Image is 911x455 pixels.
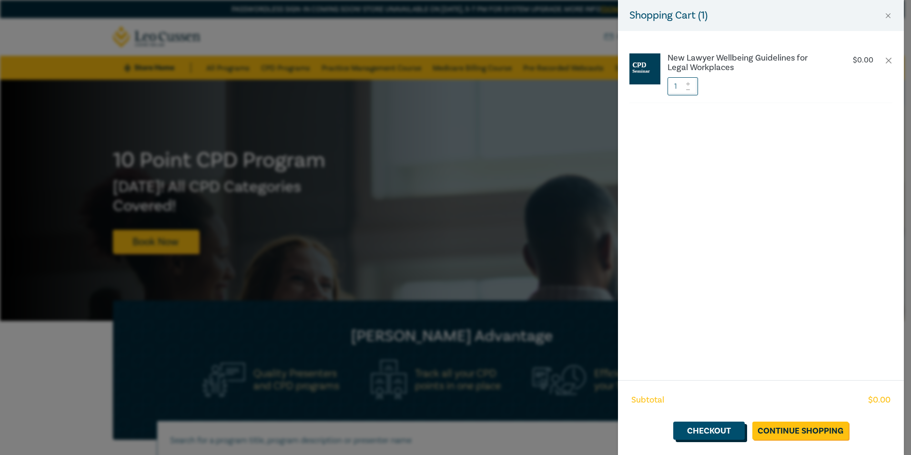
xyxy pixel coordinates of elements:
h5: Shopping Cart ( 1 ) [629,8,708,23]
a: Checkout [673,422,745,440]
p: $ 0.00 [853,56,873,65]
button: Close [884,11,892,20]
img: CPD%20Seminar.jpg [629,53,660,84]
input: 1 [668,77,698,95]
span: $ 0.00 [868,394,891,406]
span: Subtotal [631,394,664,406]
a: Continue Shopping [752,422,849,440]
a: New Lawyer Wellbeing Guidelines for Legal Workplaces [668,53,826,72]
